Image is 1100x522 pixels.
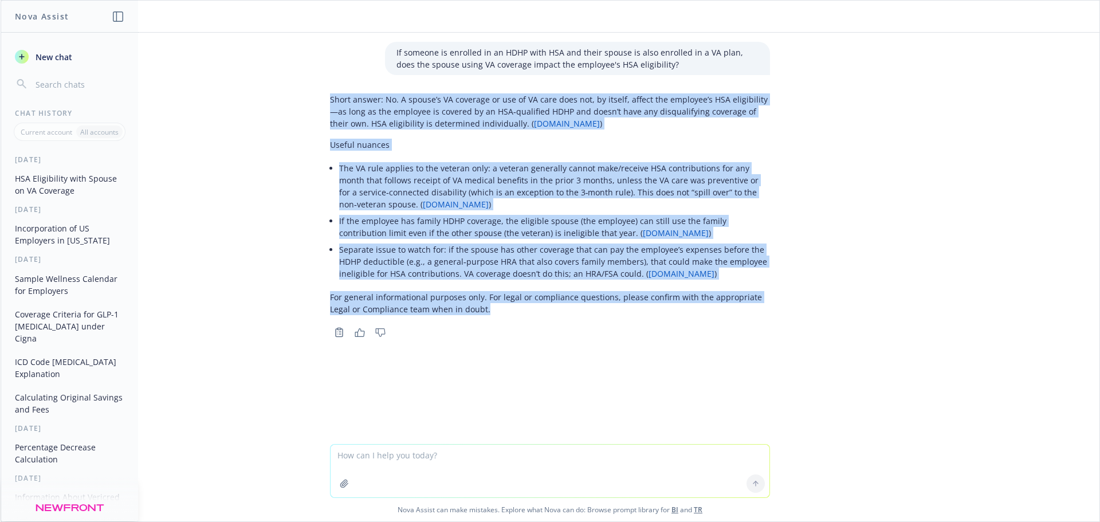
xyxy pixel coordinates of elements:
div: Chat History [1,108,138,118]
li: Separate issue to watch for: if the spouse has other coverage that can pay the employee’s expense... [339,241,770,282]
div: [DATE] [1,205,138,214]
button: Incorporation of US Employers in [US_STATE] [10,219,129,250]
li: If the employee has family HDHP coverage, the eligible spouse (the employee) can still use the fa... [339,213,770,241]
div: [DATE] [1,155,138,164]
button: Sample Wellness Calendar for Employers [10,269,129,300]
button: Percentage Decrease Calculation [10,438,129,469]
svg: Copy to clipboard [334,327,344,337]
a: BI [671,505,678,515]
p: All accounts [80,127,119,137]
div: [DATE] [1,254,138,264]
span: Nova Assist can make mistakes. Explore what Nova can do: Browse prompt library for and [5,498,1095,521]
button: New chat [10,46,129,67]
p: Useful nuances [330,139,770,151]
button: Information About Vericred [10,488,129,507]
a: TR [694,505,702,515]
p: Short answer: No. A spouse’s VA coverage or use of VA care does not, by itself, affect the employ... [330,93,770,129]
a: [DOMAIN_NAME] [423,199,489,210]
button: ICD Code [MEDICAL_DATA] Explanation [10,352,129,383]
p: For general informational purposes only. For legal or compliance questions, please confirm with t... [330,291,770,315]
a: [DOMAIN_NAME] [534,118,600,129]
div: [DATE] [1,423,138,433]
li: The VA rule applies to the veteran only: a veteran generally cannot make/receive HSA contribution... [339,160,770,213]
p: If someone is enrolled in an HDHP with HSA and their spouse is also enrolled in a VA plan, does t... [396,46,759,70]
button: Thumbs down [371,324,390,340]
button: Coverage Criteria for GLP-1 [MEDICAL_DATA] under Cigna [10,305,129,348]
a: [DOMAIN_NAME] [643,227,709,238]
a: [DOMAIN_NAME] [649,268,714,279]
button: HSA Eligibility with Spouse on VA Coverage [10,169,129,200]
h1: Nova Assist [15,10,69,22]
div: [DATE] [1,473,138,483]
p: Current account [21,127,72,137]
span: New chat [33,51,72,63]
input: Search chats [33,76,124,92]
button: Calculating Original Savings and Fees [10,388,129,419]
